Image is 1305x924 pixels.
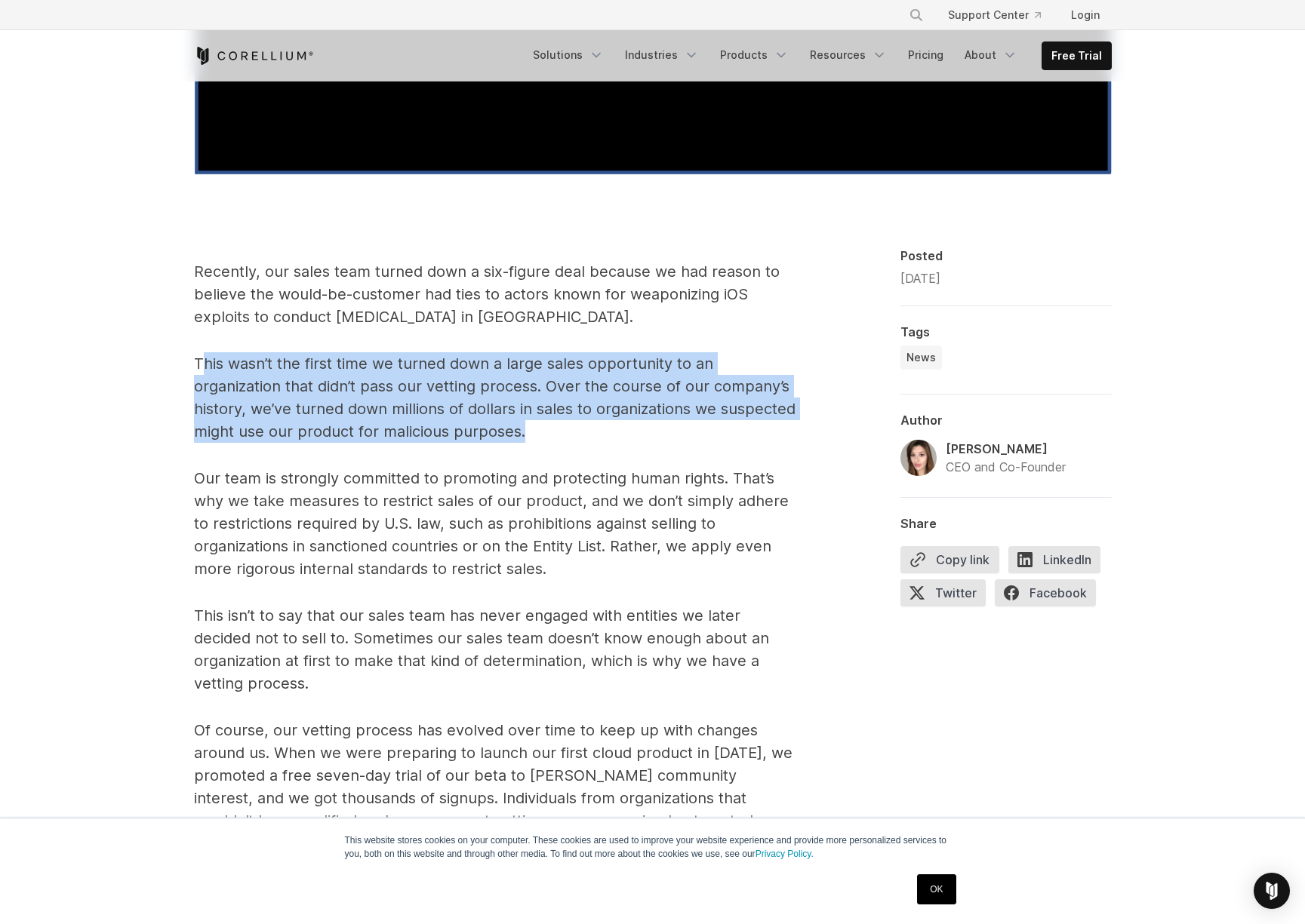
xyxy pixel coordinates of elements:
a: Support Center [936,2,1053,29]
a: Corellium Home [194,47,314,65]
span: Facebook [995,579,1096,606]
div: Share [900,516,1112,531]
a: Industries [616,41,708,69]
span: [DATE] [900,271,940,286]
a: OK [917,874,956,904]
div: Author [900,413,1112,428]
a: News [900,345,942,370]
p: Our team is strongly committed to promoting and protecting human rights. That’s why we take measu... [194,467,798,580]
div: Posted [900,248,1112,263]
a: Facebook [995,579,1105,612]
a: Free Trial [1042,42,1111,69]
span: Twitter [900,579,986,606]
a: Products [711,41,798,69]
a: Twitter [900,579,995,612]
a: About [956,41,1026,69]
img: Amanda Gorton [900,440,937,476]
a: Privacy Policy. [756,849,814,859]
div: Navigation Menu [891,2,1112,29]
div: [PERSON_NAME] [946,440,1066,458]
span: News [906,350,936,365]
button: Copy link [900,546,999,573]
a: Login [1059,2,1112,29]
div: Tags [900,324,1112,339]
p: This isn’t to say that our sales team has never engaged with entities we later decided not to sel... [194,604,798,695]
p: This website stores cookies on your computer. These cookies are used to improve your website expe... [345,833,961,861]
div: Navigation Menu [524,41,1112,70]
a: Resources [801,41,896,69]
div: CEO and Co-Founder [946,458,1066,476]
p: Recently, our sales team turned down a six-figure deal because we had reason to believe the would... [194,260,798,328]
a: Pricing [899,41,953,69]
p: Of course, our vetting process has evolved over time to keep up with changes around us. When we w... [194,719,798,877]
a: LinkedIn [1008,546,1110,579]
button: Search [903,2,930,29]
a: Solutions [524,41,613,69]
div: Open Intercom Messenger [1254,873,1290,909]
p: This wasn’t the first time we turned down a large sales opportunity to an organization that didn’... [194,352,798,443]
span: LinkedIn [1008,546,1100,573]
